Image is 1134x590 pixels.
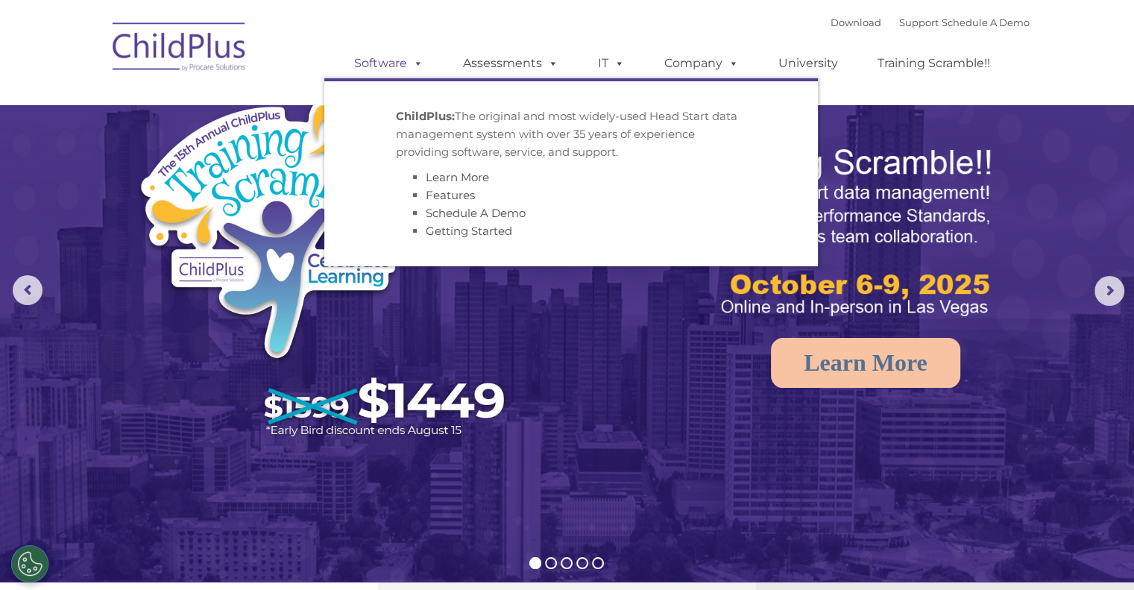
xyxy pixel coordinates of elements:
a: Features [426,188,475,202]
a: Assessments [448,48,573,78]
a: Download [831,16,881,28]
span: Phone number [207,160,271,171]
span: Last name [207,98,253,110]
img: ChildPlus by Procare Solutions [105,12,254,87]
a: IT [583,48,640,78]
a: Getting Started [426,224,512,238]
button: Cookies Settings [11,545,48,583]
a: Support [899,16,939,28]
a: Schedule A Demo [426,206,526,220]
strong: ChildPlus: [396,109,455,123]
a: Software [339,48,438,78]
a: Schedule A Demo [942,16,1030,28]
a: Learn More [426,170,489,184]
font: | [831,16,1030,28]
p: The original and most widely-used Head Start data management system with over 35 years of experie... [396,107,746,161]
a: Training Scramble!! [863,48,1005,78]
a: Company [649,48,754,78]
a: Learn More [771,338,960,388]
a: University [763,48,853,78]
